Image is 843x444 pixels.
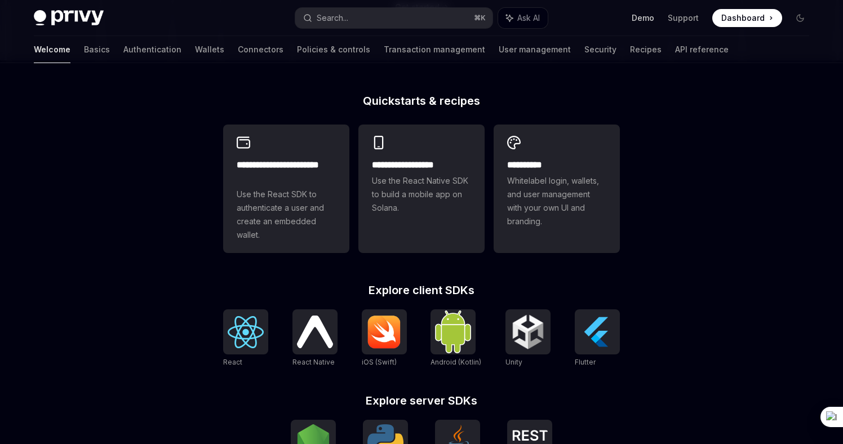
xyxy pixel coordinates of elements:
[223,309,268,368] a: ReactReact
[431,309,481,368] a: Android (Kotlin)Android (Kotlin)
[123,36,181,63] a: Authentication
[517,12,540,24] span: Ask AI
[431,358,481,366] span: Android (Kotlin)
[474,14,486,23] span: ⌘ K
[34,36,70,63] a: Welcome
[195,36,224,63] a: Wallets
[498,8,548,28] button: Ask AI
[630,36,662,63] a: Recipes
[579,314,615,350] img: Flutter
[721,12,765,24] span: Dashboard
[372,174,471,215] span: Use the React Native SDK to build a mobile app on Solana.
[223,395,620,406] h2: Explore server SDKs
[362,309,407,368] a: iOS (Swift)iOS (Swift)
[292,309,338,368] a: React NativeReact Native
[292,358,335,366] span: React Native
[384,36,485,63] a: Transaction management
[675,36,729,63] a: API reference
[435,310,471,353] img: Android (Kotlin)
[494,125,620,253] a: **** *****Whitelabel login, wallets, and user management with your own UI and branding.
[362,358,397,366] span: iOS (Swift)
[507,174,606,228] span: Whitelabel login, wallets, and user management with your own UI and branding.
[505,309,551,368] a: UnityUnity
[223,95,620,106] h2: Quickstarts & recipes
[223,358,242,366] span: React
[223,285,620,296] h2: Explore client SDKs
[791,9,809,27] button: Toggle dark mode
[668,12,699,24] a: Support
[499,36,571,63] a: User management
[575,309,620,368] a: FlutterFlutter
[505,358,522,366] span: Unity
[358,125,485,253] a: **** **** **** ***Use the React Native SDK to build a mobile app on Solana.
[34,10,104,26] img: dark logo
[712,9,782,27] a: Dashboard
[228,316,264,348] img: React
[575,358,596,366] span: Flutter
[317,11,348,25] div: Search...
[238,36,283,63] a: Connectors
[84,36,110,63] a: Basics
[297,36,370,63] a: Policies & controls
[632,12,654,24] a: Demo
[297,316,333,348] img: React Native
[237,188,336,242] span: Use the React SDK to authenticate a user and create an embedded wallet.
[584,36,616,63] a: Security
[366,315,402,349] img: iOS (Swift)
[295,8,493,28] button: Search...⌘K
[510,314,546,350] img: Unity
